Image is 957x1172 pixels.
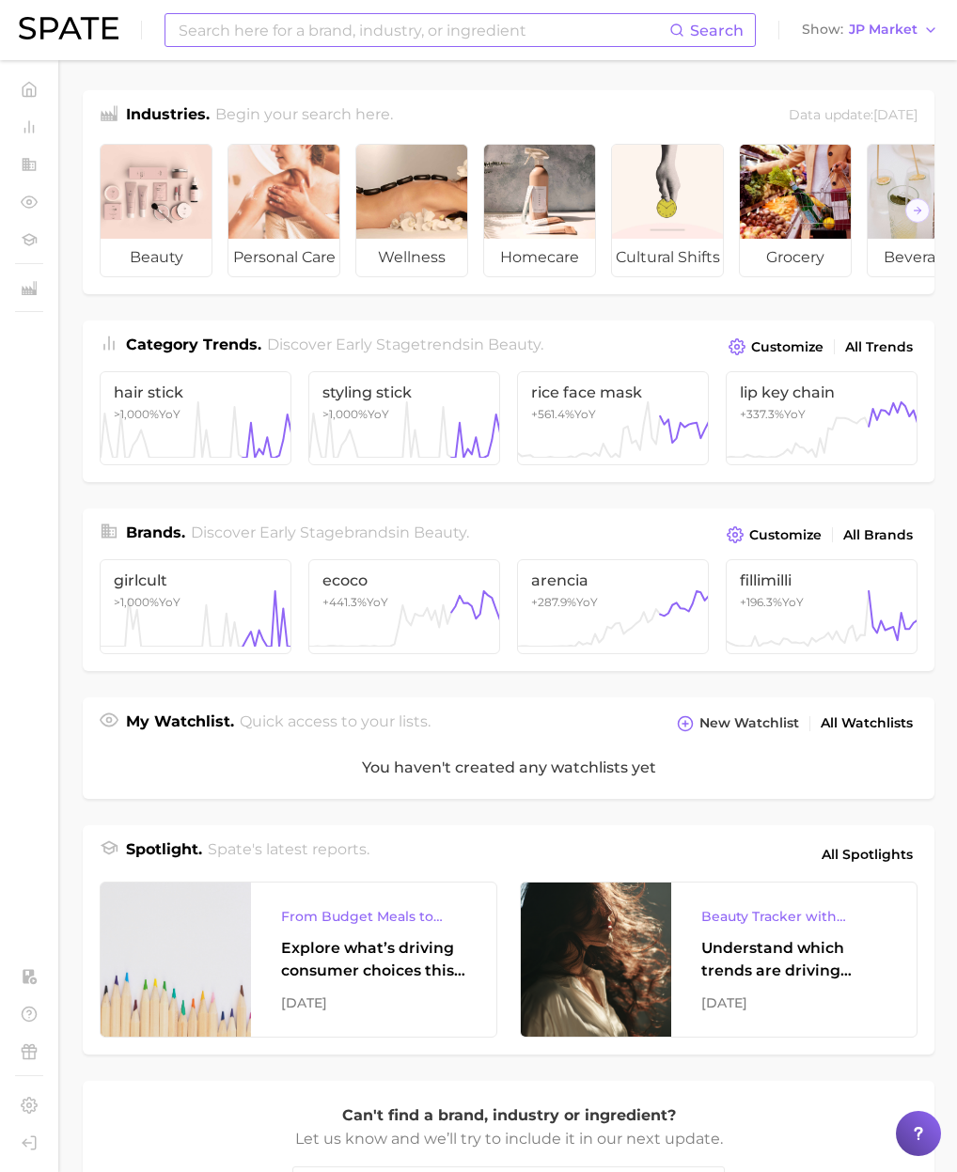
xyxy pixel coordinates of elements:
[531,595,598,609] span: +287.9% YoY
[292,1127,725,1151] p: Let us know and we’ll try to include it in our next update.
[672,711,804,737] button: New Watchlist
[308,559,500,653] a: ecoco+441.3%YoY
[322,595,388,609] span: +441.3% YoY
[816,711,918,736] a: All Watchlists
[517,559,709,653] a: arencia+287.9%YoY
[611,144,724,277] a: cultural shifts
[100,144,212,277] a: beauty
[191,523,469,541] span: Discover Early Stage brands in .
[215,103,393,129] h2: Begin your search here.
[749,527,822,543] span: Customize
[751,339,824,355] span: Customize
[100,882,497,1038] a: From Budget Meals to Functional Snacks: Food & Beverage Trends Shaping Consumer Behavior This Sch...
[114,595,159,609] span: >1,000%
[802,24,843,35] span: Show
[83,737,934,799] div: You haven't created any watchlists yet
[281,937,466,982] div: Explore what’s driving consumer choices this back-to-school season From budget-friendly meals to ...
[740,595,804,609] span: +196.3% YoY
[114,407,159,421] span: >1,000%
[126,523,185,541] span: Brands .
[905,198,930,223] button: Scroll Right
[227,144,340,277] a: personal care
[292,1103,725,1128] p: Can't find a brand, industry or ingredient?
[520,882,918,1038] a: Beauty Tracker with Popularity IndexUnderstand which trends are driving engagement across platfor...
[701,905,886,928] div: Beauty Tracker with Popularity Index
[100,559,291,653] a: girlcult>1,000%YoY
[322,383,486,401] span: styling stick
[701,992,886,1014] div: [DATE]
[821,715,913,731] span: All Watchlists
[126,103,210,129] h1: Industries.
[240,711,431,737] h2: Quick access to your lists.
[726,371,918,465] a: lip key chain+337.3%YoY
[177,14,669,46] input: Search here for a brand, industry, or ingredient
[699,715,799,731] span: New Watchlist
[531,407,596,421] span: +561.4% YoY
[228,239,339,276] span: personal care
[817,838,918,870] a: All Spotlights
[701,937,886,982] div: Understand which trends are driving engagement across platforms in the skin, hair, makeup, and fr...
[797,18,943,42] button: ShowJP Market
[281,992,466,1014] div: [DATE]
[488,336,541,353] span: beauty
[114,383,277,401] span: hair stick
[840,335,918,360] a: All Trends
[740,407,806,421] span: +337.3% YoY
[690,22,744,39] span: Search
[100,371,291,465] a: hair stick>1,000%YoY
[531,383,695,401] span: rice face mask
[356,239,467,276] span: wellness
[322,407,389,421] span: YoY
[19,17,118,39] img: SPATE
[355,144,468,277] a: wellness
[724,334,828,360] button: Customize
[484,239,595,276] span: homecare
[101,239,212,276] span: beauty
[208,838,369,870] h2: Spate's latest reports.
[126,838,202,870] h1: Spotlight.
[517,371,709,465] a: rice face mask+561.4%YoY
[740,239,851,276] span: grocery
[126,336,261,353] span: Category Trends .
[114,595,180,609] span: YoY
[15,1129,43,1157] a: Log out. Currently logged in with e-mail yumi.toki@spate.nyc.
[531,571,695,589] span: arencia
[414,523,466,541] span: beauty
[726,559,918,653] a: fillimilli+196.3%YoY
[722,522,826,548] button: Customize
[114,571,277,589] span: girlcult
[281,905,466,928] div: From Budget Meals to Functional Snacks: Food & Beverage Trends Shaping Consumer Behavior This Sch...
[849,24,918,35] span: JP Market
[740,571,903,589] span: fillimilli
[114,407,180,421] span: YoY
[789,103,918,129] div: Data update: [DATE]
[308,371,500,465] a: styling stick>1,000%YoY
[322,407,368,421] span: >1,000%
[839,523,918,548] a: All Brands
[126,711,234,737] h1: My Watchlist.
[739,144,852,277] a: grocery
[845,339,913,355] span: All Trends
[822,843,913,866] span: All Spotlights
[322,571,486,589] span: ecoco
[740,383,903,401] span: lip key chain
[843,527,913,543] span: All Brands
[267,336,543,353] span: Discover Early Stage trends in .
[483,144,596,277] a: homecare
[612,239,723,276] span: cultural shifts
